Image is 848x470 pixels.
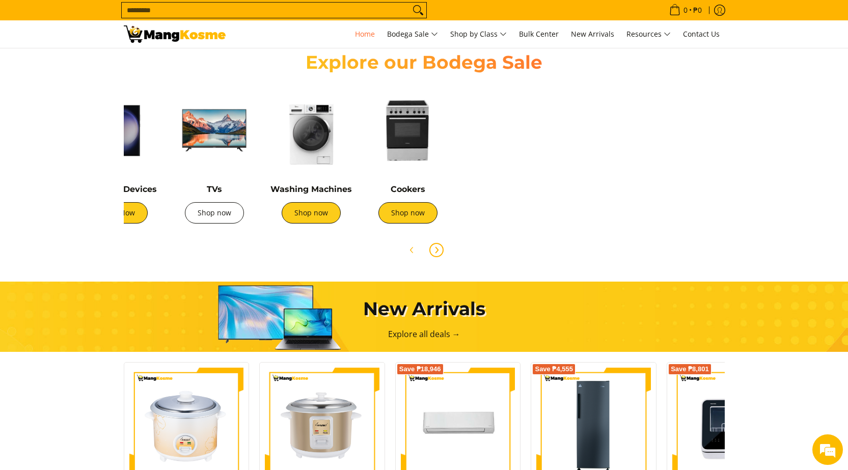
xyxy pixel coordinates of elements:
span: ₱0 [692,7,703,14]
a: Contact Us [678,20,725,48]
a: Bodega Sale [382,20,443,48]
a: New Arrivals [566,20,619,48]
img: TVs [171,87,258,174]
img: Mang Kosme: Your Home Appliances Warehouse Sale Partner! [124,25,226,43]
button: Next [425,239,448,261]
a: Explore all deals → [388,328,460,340]
a: Cookers [391,184,425,194]
span: Resources [626,28,671,41]
a: Shop now [185,202,244,224]
h2: Explore our Bodega Sale [277,51,572,74]
a: TVs [207,184,222,194]
span: • [666,5,705,16]
img: Washing Machines [268,87,354,174]
button: Search [410,3,426,18]
span: Bulk Center [519,29,559,39]
span: 0 [682,7,689,14]
a: Shop now [282,202,341,224]
a: Resources [621,20,676,48]
span: Save ₱4,555 [535,366,573,372]
span: Shop by Class [450,28,507,41]
a: Bulk Center [514,20,564,48]
span: Save ₱8,801 [671,366,709,372]
img: Cookers [365,87,451,174]
a: Home [350,20,380,48]
nav: Main Menu [236,20,725,48]
a: Washing Machines [270,184,352,194]
span: Home [355,29,375,39]
a: Shop by Class [445,20,512,48]
button: Previous [401,239,423,261]
span: Contact Us [683,29,720,39]
span: Save ₱18,946 [399,366,441,372]
span: Bodega Sale [387,28,438,41]
a: Shop now [378,202,437,224]
span: New Arrivals [571,29,614,39]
